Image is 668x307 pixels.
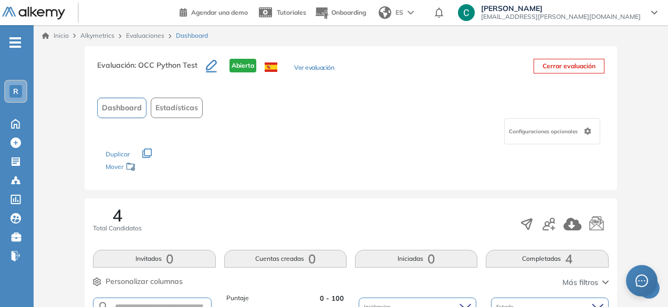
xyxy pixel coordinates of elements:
[180,5,248,18] a: Agendar una demo
[151,98,203,118] button: Estadísticas
[97,59,206,81] h3: Evaluación
[97,98,147,118] button: Dashboard
[13,87,18,96] span: R
[331,8,366,16] span: Onboarding
[106,150,130,158] span: Duplicar
[481,4,641,13] span: [PERSON_NAME]
[562,277,598,288] span: Más filtros
[320,293,344,303] span: 0 - 100
[93,276,183,287] button: Personalizar columnas
[509,128,580,135] span: Configuraciones opcionales
[226,293,249,303] span: Puntaje
[355,250,477,268] button: Iniciadas0
[176,31,208,40] span: Dashboard
[481,13,641,21] span: [EMAIL_ADDRESS][PERSON_NAME][DOMAIN_NAME]
[229,59,256,72] span: Abierta
[486,250,608,268] button: Completadas4
[379,6,391,19] img: world
[42,31,69,40] a: Inicio
[155,102,198,113] span: Estadísticas
[635,274,648,287] span: message
[106,276,183,287] span: Personalizar columnas
[277,8,306,16] span: Tutoriales
[102,102,142,113] span: Dashboard
[315,2,366,24] button: Onboarding
[294,63,334,74] button: Ver evaluación
[106,158,211,177] div: Mover
[2,7,65,20] img: Logo
[224,250,347,268] button: Cuentas creadas0
[534,59,604,73] button: Cerrar evaluación
[93,224,142,233] span: Total Candidatos
[112,207,122,224] span: 4
[9,41,21,44] i: -
[134,60,197,70] span: : OCC Python Test
[93,250,215,268] button: Invitados0
[408,10,414,15] img: arrow
[562,277,609,288] button: Más filtros
[126,31,164,39] a: Evaluaciones
[191,8,248,16] span: Agendar una demo
[265,62,277,72] img: ESP
[504,118,600,144] div: Configuraciones opcionales
[395,8,403,17] span: ES
[80,31,114,39] span: Alkymetrics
